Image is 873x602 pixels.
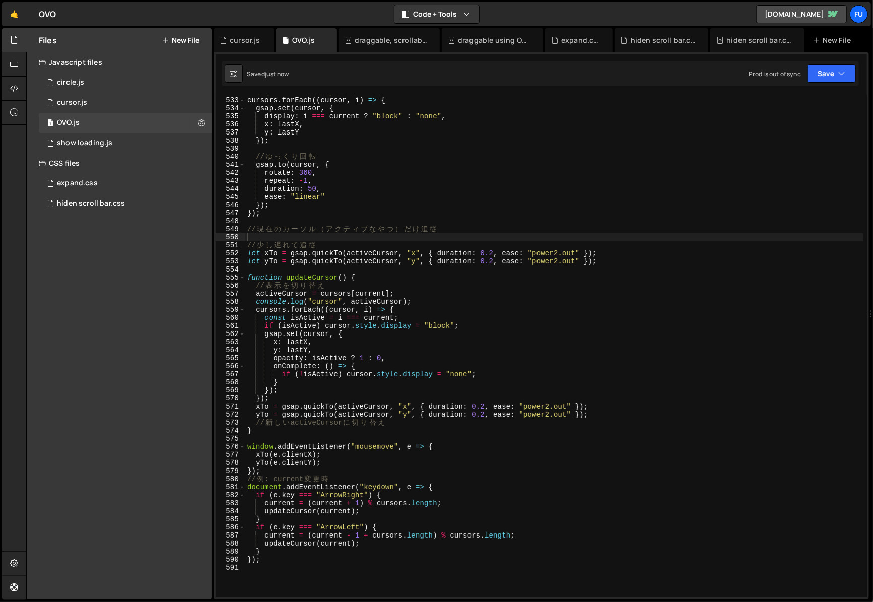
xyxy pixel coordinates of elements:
[850,5,868,23] a: Fu
[292,35,315,45] div: OVO.js
[561,35,600,45] div: expand.css
[631,35,696,45] div: hiden scroll bar.css
[39,73,215,93] div: circle.js
[216,161,245,169] div: 541
[216,120,245,128] div: 536
[216,201,245,209] div: 546
[216,193,245,201] div: 545
[216,153,245,161] div: 540
[216,403,245,411] div: 571
[39,35,57,46] h2: Files
[57,199,125,208] div: hiden scroll bar.css
[216,411,245,419] div: 572
[216,370,245,378] div: 567
[216,217,245,225] div: 548
[216,128,245,137] div: 537
[216,104,245,112] div: 534
[394,5,479,23] button: Code + Tools
[216,475,245,483] div: 580
[216,338,245,346] div: 563
[216,249,245,257] div: 552
[216,209,245,217] div: 547
[216,499,245,507] div: 583
[39,173,215,193] div: expand.css
[355,35,428,45] div: draggable, scrollable.js
[216,330,245,338] div: 562
[807,64,856,83] button: Save
[216,306,245,314] div: 559
[216,322,245,330] div: 561
[216,507,245,515] div: 584
[216,443,245,451] div: 576
[216,169,245,177] div: 542
[216,378,245,386] div: 568
[216,515,245,523] div: 585
[57,98,87,107] div: cursor.js
[216,282,245,290] div: 556
[216,112,245,120] div: 535
[39,193,215,214] div: 17267/47816.css
[216,523,245,531] div: 586
[216,386,245,394] div: 569
[216,298,245,306] div: 558
[216,491,245,499] div: 582
[216,531,245,540] div: 587
[216,241,245,249] div: 551
[230,35,260,45] div: cursor.js
[749,70,801,78] div: Prod is out of sync
[216,419,245,427] div: 573
[57,118,80,127] div: OVO.js
[216,483,245,491] div: 581
[162,36,199,44] button: New File
[39,93,215,113] div: 17267/48012.js
[39,8,56,20] div: OVO
[2,2,27,26] a: 🤙
[216,185,245,193] div: 544
[39,133,215,153] div: 17267/48011.js
[57,179,98,188] div: expand.css
[216,394,245,403] div: 570
[27,153,212,173] div: CSS files
[216,354,245,362] div: 565
[216,145,245,153] div: 539
[216,556,245,564] div: 590
[216,274,245,282] div: 555
[27,52,212,73] div: Javascript files
[39,113,215,133] div: OVO.js
[216,257,245,265] div: 553
[57,78,84,87] div: circle.js
[57,139,112,148] div: show loading.js
[458,35,531,45] div: draggable using Observer.css
[216,467,245,475] div: 579
[216,314,245,322] div: 560
[216,96,245,104] div: 533
[216,435,245,443] div: 575
[216,233,245,241] div: 550
[216,548,245,556] div: 589
[47,120,53,128] span: 1
[216,459,245,467] div: 578
[727,35,792,45] div: hiden scroll bar.css
[216,177,245,185] div: 543
[265,70,289,78] div: just now
[216,346,245,354] div: 564
[216,564,245,572] div: 591
[247,70,289,78] div: Saved
[216,451,245,459] div: 577
[216,225,245,233] div: 549
[216,427,245,435] div: 574
[216,362,245,370] div: 566
[813,35,855,45] div: New File
[216,137,245,145] div: 538
[756,5,847,23] a: [DOMAIN_NAME]
[216,265,245,274] div: 554
[216,290,245,298] div: 557
[216,540,245,548] div: 588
